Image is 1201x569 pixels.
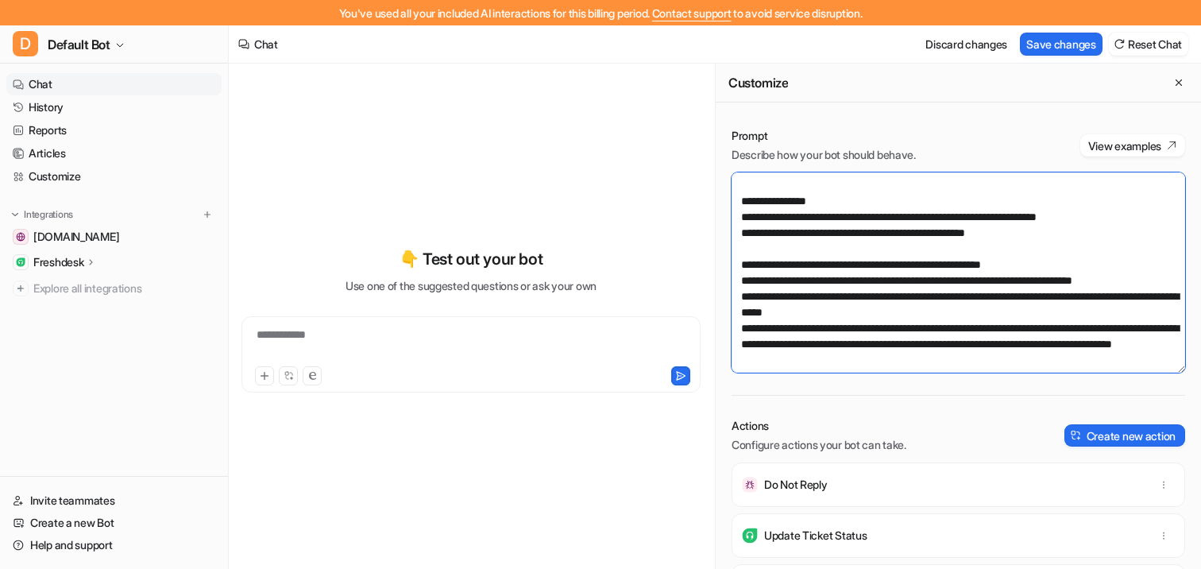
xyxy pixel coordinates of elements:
[33,229,119,245] span: [DOMAIN_NAME]
[732,147,916,163] p: Describe how your bot should behave.
[48,33,110,56] span: Default Bot
[1169,73,1188,92] button: Close flyout
[6,226,222,248] a: drivingtests.co.uk[DOMAIN_NAME]
[764,528,867,544] p: Update Ticket Status
[764,477,828,493] p: Do Not Reply
[400,247,543,271] p: 👇 Test out your bot
[33,254,83,270] p: Freshdesk
[732,128,916,144] p: Prompt
[6,165,222,188] a: Customize
[346,277,597,294] p: Use one of the suggested questions or ask your own
[254,36,278,52] div: Chat
[6,490,222,512] a: Invite teammates
[33,276,215,301] span: Explore all integrations
[742,477,758,493] img: Do Not Reply icon
[652,6,732,20] span: Contact support
[6,277,222,300] a: Explore all integrations
[10,209,21,220] img: expand menu
[6,73,222,95] a: Chat
[728,75,788,91] h2: Customize
[13,281,29,296] img: explore all integrations
[6,142,222,165] a: Articles
[6,207,78,223] button: Integrations
[202,209,213,220] img: menu_add.svg
[1020,33,1103,56] button: Save changes
[6,119,222,141] a: Reports
[13,31,38,56] span: D
[732,437,906,453] p: Configure actions your bot can take.
[919,33,1014,56] button: Discard changes
[16,232,25,242] img: drivingtests.co.uk
[16,257,25,267] img: Freshdesk
[732,418,906,434] p: Actions
[1064,424,1185,447] button: Create new action
[1109,33,1188,56] button: Reset Chat
[24,208,73,221] p: Integrations
[742,528,758,544] img: Update Ticket Status icon
[1071,430,1082,441] img: create-action-icon.svg
[6,534,222,556] a: Help and support
[6,512,222,534] a: Create a new Bot
[1080,134,1185,157] button: View examples
[6,96,222,118] a: History
[1114,38,1125,50] img: reset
